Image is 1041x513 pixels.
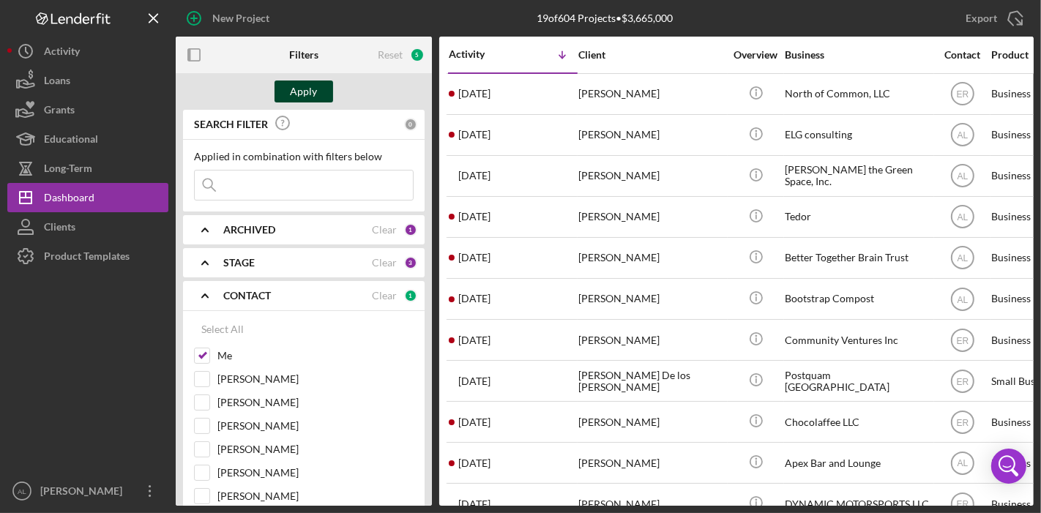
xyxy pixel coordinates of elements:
div: Postquam [GEOGRAPHIC_DATA] [785,362,931,400]
div: Chocolaffee LLC [785,402,931,441]
text: ER [956,89,969,100]
label: [PERSON_NAME] [217,489,414,503]
button: Apply [275,80,333,102]
div: 19 of 604 Projects • $3,665,000 [537,12,673,24]
button: Clients [7,212,168,241]
time: 2025-06-09 14:34 [458,457,490,469]
div: Apex Bar and Lounge [785,443,931,482]
div: [PERSON_NAME] [578,402,725,441]
text: AL [957,253,968,263]
time: 2025-07-24 17:29 [458,170,490,181]
div: Clients [44,212,75,245]
div: [PERSON_NAME] [578,443,725,482]
div: Bootstrap Compost [785,280,931,318]
text: AL [957,458,968,468]
div: 5 [410,48,425,62]
label: [PERSON_NAME] [217,372,414,386]
div: [PERSON_NAME] [37,476,132,509]
div: [PERSON_NAME] De los [PERSON_NAME] [578,362,725,400]
div: Product Templates [44,241,130,274]
div: Loans [44,66,70,99]
div: Clear [372,257,397,269]
b: ARCHIVED [223,224,275,236]
time: 2025-05-19 21:39 [458,498,490,510]
text: AL [957,294,968,304]
time: 2025-06-20 11:17 [458,416,490,428]
div: Reset [378,49,403,61]
button: New Project [176,4,284,33]
text: ER [956,376,969,386]
div: Client [578,49,725,61]
time: 2025-07-04 18:38 [458,375,490,387]
time: 2025-07-09 02:23 [458,293,490,304]
b: SEARCH FILTER [194,119,268,130]
div: Activity [449,48,513,60]
div: [PERSON_NAME] [578,157,725,195]
text: ER [956,500,969,510]
div: Select All [201,315,244,344]
button: Dashboard [7,183,168,212]
button: Product Templates [7,241,168,271]
div: ELG consulting [785,116,931,154]
label: [PERSON_NAME] [217,419,414,433]
div: Community Ventures Inc [785,321,931,359]
time: 2025-07-16 14:22 [458,252,490,263]
div: [PERSON_NAME] [578,75,725,113]
time: 2025-07-18 20:11 [458,211,490,222]
div: Grants [44,95,75,128]
div: Clear [372,290,397,302]
button: Loans [7,66,168,95]
text: AL [957,212,968,222]
button: Activity [7,37,168,66]
time: 2025-08-11 21:33 [458,88,490,100]
div: Activity [44,37,80,70]
text: AL [18,487,26,495]
label: Me [217,348,414,363]
div: North of Common, LLC [785,75,931,113]
div: [PERSON_NAME] [578,321,725,359]
button: Export [951,4,1034,33]
div: Overview [728,49,783,61]
div: 3 [404,256,417,269]
div: [PERSON_NAME] [578,198,725,236]
label: [PERSON_NAME] [217,442,414,457]
time: 2025-08-11 18:32 [458,129,490,141]
div: Tedor [785,198,931,236]
button: Long-Term [7,154,168,183]
b: STAGE [223,257,255,269]
button: Educational [7,124,168,154]
div: Dashboard [44,183,94,216]
div: New Project [212,4,269,33]
div: Long-Term [44,154,92,187]
text: ER [956,335,969,345]
div: Open Intercom Messenger [991,449,1026,484]
div: [PERSON_NAME] [578,280,725,318]
button: Select All [194,315,251,344]
div: 0 [404,118,417,131]
div: [PERSON_NAME] [578,116,725,154]
text: AL [957,171,968,181]
label: [PERSON_NAME] [217,465,414,480]
div: 1 [404,223,417,236]
text: ER [956,417,969,427]
button: AL[PERSON_NAME] [7,476,168,506]
button: Grants [7,95,168,124]
div: Clear [372,224,397,236]
div: Apply [291,80,318,102]
label: [PERSON_NAME] [217,395,414,410]
b: CONTACT [223,290,271,302]
div: Contact [935,49,990,61]
time: 2025-07-08 18:12 [458,334,490,346]
div: [PERSON_NAME] the Green Space, Inc. [785,157,931,195]
b: Filters [289,49,318,61]
text: AL [957,130,968,141]
div: 1 [404,289,417,302]
div: Applied in combination with filters below [194,151,414,162]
